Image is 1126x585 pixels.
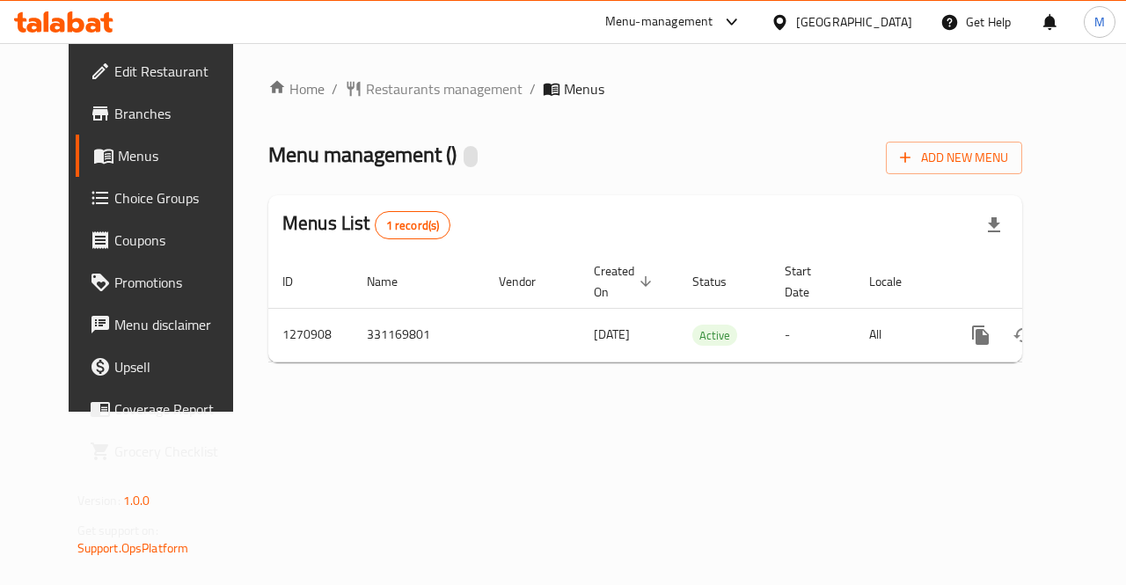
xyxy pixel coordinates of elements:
span: Branches [114,103,243,124]
span: ID [282,271,316,292]
a: Menu disclaimer [76,303,257,346]
a: Edit Restaurant [76,50,257,92]
span: Start Date [785,260,834,303]
div: Menu-management [605,11,713,33]
a: Menus [76,135,257,177]
span: Menus [564,78,604,99]
button: Add New Menu [886,142,1022,174]
nav: breadcrumb [268,78,1022,99]
a: Upsell [76,346,257,388]
span: Status [692,271,749,292]
a: Choice Groups [76,177,257,219]
h2: Menus List [282,210,450,239]
span: 1 record(s) [376,217,450,234]
span: Menu disclaimer [114,314,243,335]
span: Promotions [114,272,243,293]
span: Choice Groups [114,187,243,208]
button: Change Status [1002,314,1044,356]
span: Name [367,271,420,292]
span: Version: [77,489,121,512]
a: Coverage Report [76,388,257,430]
span: Coupons [114,230,243,251]
span: [DATE] [594,323,630,346]
a: Promotions [76,261,257,303]
span: 1.0.0 [123,489,150,512]
span: Vendor [499,271,559,292]
div: [GEOGRAPHIC_DATA] [796,12,912,32]
li: / [530,78,536,99]
td: All [855,308,946,362]
span: Locale [869,271,925,292]
span: Add New Menu [900,147,1008,169]
td: 1270908 [268,308,353,362]
td: 331169801 [353,308,485,362]
a: Home [268,78,325,99]
a: Coupons [76,219,257,261]
span: Coverage Report [114,399,243,420]
td: - [771,308,855,362]
button: more [960,314,1002,356]
a: Branches [76,92,257,135]
span: Upsell [114,356,243,377]
span: Menus [118,145,243,166]
span: Menu management ( ) [268,135,457,174]
a: Restaurants management [345,78,523,99]
span: Get support on: [77,519,158,542]
div: Total records count [375,211,451,239]
li: / [332,78,338,99]
span: Grocery Checklist [114,441,243,462]
span: Restaurants management [366,78,523,99]
span: Active [692,325,737,346]
span: Created On [594,260,657,303]
a: Grocery Checklist [76,430,257,472]
span: Edit Restaurant [114,61,243,82]
a: Support.OpsPlatform [77,537,189,559]
div: Export file [973,204,1015,246]
span: M [1094,12,1105,32]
